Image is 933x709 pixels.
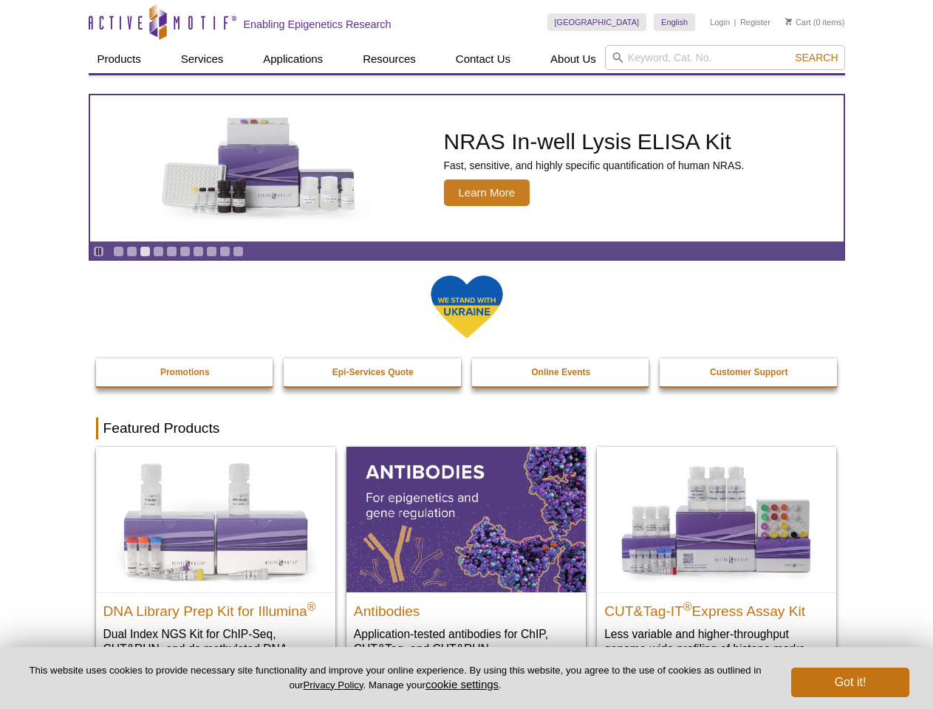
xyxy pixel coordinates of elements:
[740,17,770,27] a: Register
[660,358,838,386] a: Customer Support
[206,246,217,257] a: Go to slide 8
[541,45,605,73] a: About Us
[472,358,651,386] a: Online Events
[103,597,328,619] h2: DNA Library Prep Kit for Illumina
[597,447,836,592] img: CUT&Tag-IT® Express Assay Kit
[547,13,647,31] a: [GEOGRAPHIC_DATA]
[160,367,210,377] strong: Promotions
[447,45,519,73] a: Contact Us
[605,45,845,70] input: Keyword, Cat. No.
[354,45,425,73] a: Resources
[426,678,499,691] button: cookie settings
[233,246,244,257] a: Go to slide 10
[332,367,414,377] strong: Epi-Services Quote
[785,13,845,31] li: (0 items)
[284,358,462,386] a: Epi-Services Quote
[597,447,836,671] a: CUT&Tag-IT® Express Assay Kit CUT&Tag-IT®Express Assay Kit Less variable and higher-throughput ge...
[354,626,578,657] p: Application-tested antibodies for ChIP, CUT&Tag, and CUT&RUN.
[90,95,844,242] article: NRAS In-well Lysis ELISA Kit
[303,679,363,691] a: Privacy Policy
[346,447,586,592] img: All Antibodies
[93,246,104,257] a: Toggle autoplay
[654,13,695,31] a: English
[219,246,230,257] a: Go to slide 9
[24,664,767,692] p: This website uses cookies to provide necessary site functionality and improve your online experie...
[113,246,124,257] a: Go to slide 1
[254,45,332,73] a: Applications
[193,246,204,257] a: Go to slide 7
[531,367,590,377] strong: Online Events
[126,246,137,257] a: Go to slide 2
[172,45,233,73] a: Services
[791,668,909,697] button: Got it!
[444,131,745,153] h2: NRAS In-well Lysis ELISA Kit
[307,600,316,612] sup: ®
[140,246,151,257] a: Go to slide 3
[96,447,335,685] a: DNA Library Prep Kit for Illumina DNA Library Prep Kit for Illumina® Dual Index NGS Kit for ChIP-...
[785,18,792,25] img: Your Cart
[795,52,838,64] span: Search
[96,447,335,592] img: DNA Library Prep Kit for Illumina
[604,597,829,619] h2: CUT&Tag-IT Express Assay Kit
[244,18,392,31] h2: Enabling Epigenetics Research
[89,45,150,73] a: Products
[444,159,745,172] p: Fast, sensitive, and highly specific quantification of human NRAS.
[180,246,191,257] a: Go to slide 6
[103,626,328,671] p: Dual Index NGS Kit for ChIP-Seq, CUT&RUN, and ds methylated DNA assays.
[153,246,164,257] a: Go to slide 4
[683,600,692,612] sup: ®
[430,274,504,340] img: We Stand With Ukraine
[96,417,838,439] h2: Featured Products
[166,246,177,257] a: Go to slide 5
[710,17,730,27] a: Login
[148,117,370,219] img: NRAS In-well Lysis ELISA Kit
[710,367,787,377] strong: Customer Support
[96,358,275,386] a: Promotions
[604,626,829,657] p: Less variable and higher-throughput genome-wide profiling of histone marks​.
[354,597,578,619] h2: Antibodies
[734,13,737,31] li: |
[90,95,844,242] a: NRAS In-well Lysis ELISA Kit NRAS In-well Lysis ELISA Kit Fast, sensitive, and highly specific qu...
[790,51,842,64] button: Search
[346,447,586,671] a: All Antibodies Antibodies Application-tested antibodies for ChIP, CUT&Tag, and CUT&RUN.
[785,17,811,27] a: Cart
[444,179,530,206] span: Learn More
